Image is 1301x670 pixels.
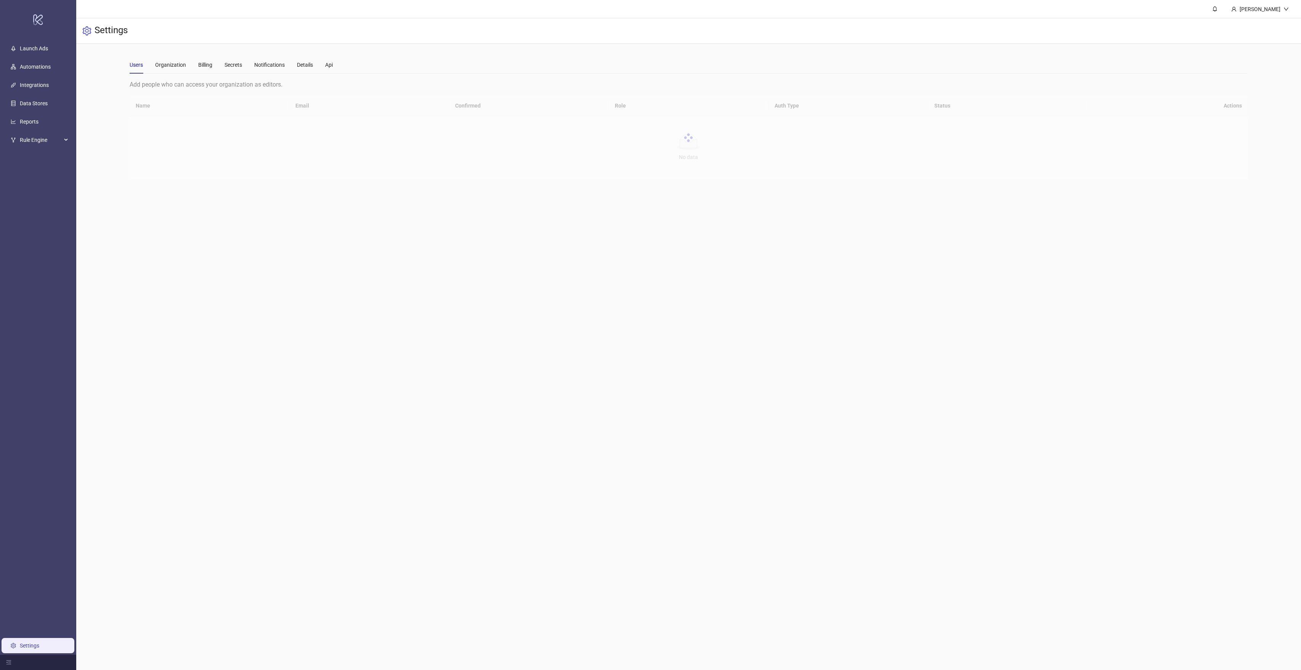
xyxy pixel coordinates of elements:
a: Launch Ads [20,45,48,51]
div: Add people who can access your organization as editors. [130,80,1248,89]
h3: Settings [95,24,128,37]
span: down [1283,6,1289,12]
span: user [1231,6,1237,12]
div: Users [130,61,143,69]
div: Secrets [225,61,242,69]
div: [PERSON_NAME] [1237,5,1283,13]
span: fork [11,137,16,143]
div: Details [297,61,313,69]
div: Notifications [254,61,285,69]
span: Rule Engine [20,132,62,148]
a: Integrations [20,82,49,88]
span: setting [82,26,91,35]
a: Data Stores [20,100,48,106]
span: bell [1212,6,1218,11]
a: Reports [20,119,39,125]
div: Api [325,61,333,69]
div: Organization [155,61,186,69]
span: menu-fold [6,660,11,665]
a: Automations [20,64,51,70]
a: Settings [20,643,39,649]
div: Billing [198,61,212,69]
